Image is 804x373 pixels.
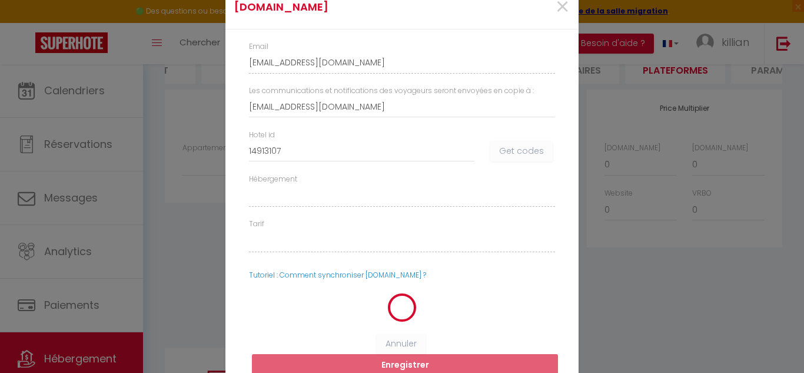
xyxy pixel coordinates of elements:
iframe: Chat [754,320,795,364]
button: Get codes [490,141,553,161]
label: Tarif [249,219,264,230]
label: Hotel id [249,130,275,141]
button: Annuler [377,334,426,354]
button: Ouvrir le widget de chat LiveChat [9,5,45,40]
label: Email [249,41,268,52]
label: Les communications et notifications des voyageurs seront envoyées en copie à : [249,85,534,97]
a: Tutoriel : Comment synchroniser [DOMAIN_NAME] ? [249,270,426,280]
label: Hébergement [249,174,297,185]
